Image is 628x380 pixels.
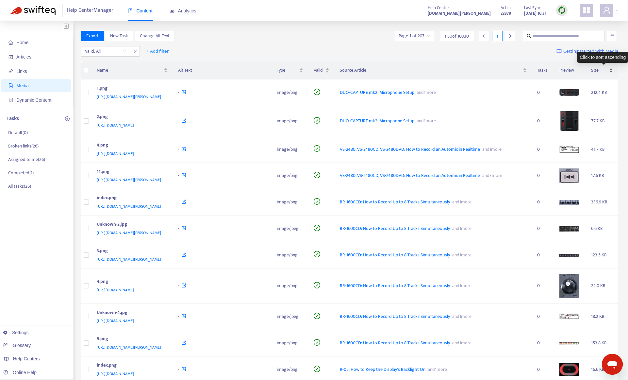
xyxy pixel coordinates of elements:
th: Tasks [532,61,554,79]
span: R-05: How to Keep the Display's Backlight On [340,366,425,373]
span: and 1 more [450,282,472,289]
span: - [178,251,179,259]
img: sync.dc5367851b00ba804db3.png [558,6,566,14]
div: Unknown-4.jpg [97,309,165,318]
p: All tasks ( 26 ) [8,183,31,190]
span: container [8,98,13,102]
p: Assigned to me ( 26 ) [8,156,45,163]
div: index.png [97,194,165,203]
span: BR-1600CD: How to Record Up to 8 Tracks Simultaneously [340,339,450,347]
td: image/jpeg [272,304,308,330]
span: [URL][DOMAIN_NAME][PERSON_NAME] [97,203,161,210]
div: 11.png [97,168,165,177]
span: DUO-CAPTURE mk2: Microphone Setup [340,117,414,125]
th: Preview [554,61,586,79]
div: 336.9 KB [591,199,613,206]
strong: [DATE] 16:31 [524,10,546,17]
div: 9.png [97,335,165,344]
div: 0 [537,146,549,153]
span: - [178,366,179,373]
div: 1 [492,31,503,41]
div: 22.0 KB [591,282,613,289]
span: Change Alt Text [140,32,170,40]
p: Completed ( 1 ) [8,169,34,176]
span: [URL][DOMAIN_NAME][PERSON_NAME] [97,344,161,351]
span: VS-2480, VS-2480CD, VS-2480DVD: How to Record an Automix in Realtime [340,172,480,179]
strong: [DOMAIN_NAME][PERSON_NAME] [428,10,491,17]
td: image/png [272,163,308,189]
p: Default ( 0 ) [8,129,28,136]
div: 1.png [97,85,165,93]
span: [URL][DOMAIN_NAME] [97,318,134,324]
div: index.png [97,362,165,370]
div: 77.7 KB [591,117,613,125]
div: 0 [537,172,549,179]
button: + Add filter [141,46,174,57]
span: - [178,313,179,320]
span: check-circle [314,225,320,231]
span: area-chart [170,9,174,13]
span: Analytics [170,8,196,13]
span: Dynamic Content [16,97,51,103]
span: check-circle [314,366,320,372]
div: 0 [537,282,549,289]
div: 123.5 KB [591,251,613,259]
span: Valid [314,67,324,74]
a: [DOMAIN_NAME][PERSON_NAME] [428,9,491,17]
span: right [508,34,512,38]
span: [URL][DOMAIN_NAME] [97,287,134,293]
span: check-circle [314,145,320,152]
span: - [178,225,179,232]
img: media-preview [559,89,579,96]
span: Last Sync [524,4,541,11]
div: 4.png [97,278,165,286]
span: check-circle [314,282,320,288]
div: 153.8 KB [591,339,613,347]
span: and 1 more [480,146,502,153]
span: and 1 more [414,89,436,96]
div: Unknown-2.jpg [97,221,165,229]
a: Glossary [3,343,31,348]
span: plus-circle [65,116,70,121]
button: New Task [105,31,133,41]
div: 41.7 KB [591,146,613,153]
span: and 1 more [450,339,472,347]
img: media-preview [559,146,579,153]
div: 212.4 KB [591,89,613,96]
a: Settings [3,330,29,335]
span: Content [128,8,153,13]
td: image/png [272,136,308,163]
strong: 22878 [501,10,511,17]
span: link [8,69,13,74]
span: [URL][DOMAIN_NAME] [97,150,134,157]
span: [URL][DOMAIN_NAME] [97,371,134,377]
span: - [178,339,179,347]
span: account-book [8,55,13,59]
div: 0 [537,225,549,232]
span: check-circle [314,89,320,95]
span: DUO-CAPTURE mk2: Microphone Setup [340,89,414,96]
span: and 1 more [450,313,472,320]
span: New Task [110,32,128,40]
th: Size [586,61,618,79]
span: Name [97,67,162,74]
a: Online Help [3,370,37,375]
img: media-preview [559,363,579,376]
span: unordered-list [610,33,614,38]
span: BR-1600CD: How to Record Up to 8 Tracks Simultaneously [340,225,450,232]
th: Type [272,61,308,79]
span: [URL][DOMAIN_NAME][PERSON_NAME] [97,230,161,236]
span: and 1 more [414,117,436,125]
span: BR-1600CD: How to Record Up to 8 Tracks Simultaneously [340,198,450,206]
span: [URL][DOMAIN_NAME][PERSON_NAME] [97,94,161,100]
th: Alt Text [173,61,272,79]
span: appstore [583,6,590,14]
span: Help Centers [13,356,40,361]
span: BR-1600CD: How to Record Up to 8 Tracks Simultaneously [340,251,450,259]
span: check-circle [314,172,320,178]
div: 3.png [97,247,165,256]
span: Size [591,67,608,74]
span: and 1 more [425,366,447,373]
span: check-circle [314,198,320,205]
span: and 1 more [450,251,472,259]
